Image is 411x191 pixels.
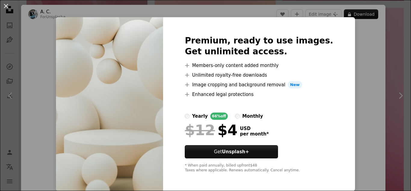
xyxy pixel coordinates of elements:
input: monthly [235,114,240,119]
li: Members-only content added monthly [185,62,333,69]
div: 66% off [210,113,228,120]
button: GetUnsplash+ [185,145,278,158]
li: Enhanced legal protections [185,91,333,98]
div: yearly [192,113,208,120]
div: monthly [242,113,263,120]
strong: Unsplash+ [222,149,249,154]
h2: Premium, ready to use images. Get unlimited access. [185,35,333,57]
input: yearly66%off [185,114,190,119]
span: $12 [185,122,215,138]
div: * When paid annually, billed upfront $48 Taxes where applicable. Renews automatically. Cancel any... [185,163,333,173]
li: Image cropping and background removal [185,81,333,88]
li: Unlimited royalty-free downloads [185,72,333,79]
div: $4 [185,122,237,138]
span: USD [240,126,269,131]
span: New [288,81,302,88]
span: per month * [240,131,269,137]
img: premium_photo-1668004507758-a4935ee633e9 [56,17,163,191]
